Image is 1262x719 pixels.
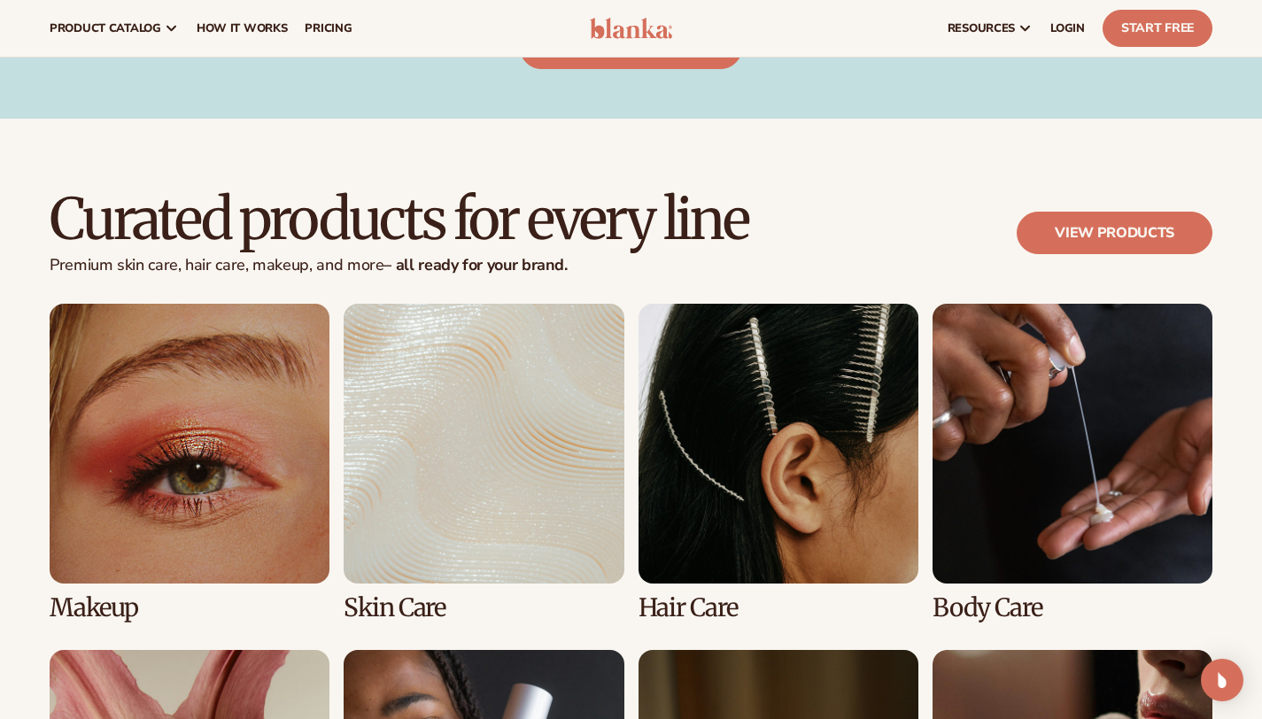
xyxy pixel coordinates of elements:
span: pricing [305,21,352,35]
strong: – all ready for your brand. [383,254,567,275]
div: 4 / 8 [933,304,1212,622]
span: How It Works [197,21,288,35]
h3: Makeup [50,594,329,622]
h3: Body Care [933,594,1212,622]
p: Premium skin care, hair care, makeup, and more [50,256,748,275]
span: resources [948,21,1015,35]
img: logo [590,18,673,39]
h2: Curated products for every line [50,189,748,249]
span: LOGIN [1050,21,1085,35]
div: 3 / 8 [639,304,918,622]
div: 2 / 8 [344,304,623,622]
div: 1 / 8 [50,304,329,622]
a: View products [1017,212,1212,254]
a: Start Free [1103,10,1212,47]
h3: Hair Care [639,594,918,622]
h3: Skin Care [344,594,623,622]
span: product catalog [50,21,161,35]
div: Open Intercom Messenger [1201,659,1243,701]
